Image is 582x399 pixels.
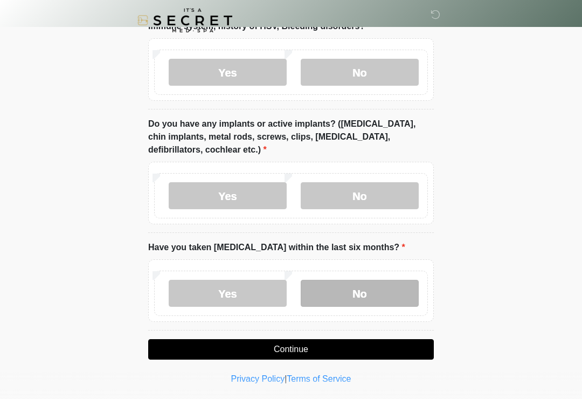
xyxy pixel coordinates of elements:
label: Yes [169,280,287,307]
label: Have you taken [MEDICAL_DATA] within the last six months? [148,241,405,254]
label: Yes [169,182,287,209]
a: Terms of Service [287,374,351,383]
label: No [301,280,419,307]
label: No [301,182,419,209]
img: It's A Secret Med Spa Logo [137,8,232,32]
label: Do you have any implants or active implants? ([MEDICAL_DATA], chin implants, metal rods, screws, ... [148,118,434,156]
a: Privacy Policy [231,374,285,383]
label: No [301,59,419,86]
label: Yes [169,59,287,86]
a: | [285,374,287,383]
button: Continue [148,339,434,360]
